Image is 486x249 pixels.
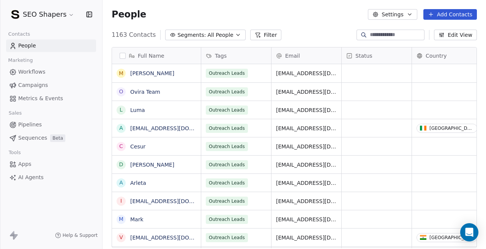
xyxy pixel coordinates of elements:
span: All People [207,31,233,39]
a: Campaigns [6,79,96,91]
div: Status [342,47,412,64]
span: [EMAIL_ADDRESS][DOMAIN_NAME] [276,197,337,205]
span: People [112,9,146,20]
button: Filter [250,30,282,40]
span: [EMAIL_ADDRESS][DOMAIN_NAME] [276,88,337,96]
a: Luma [130,107,145,113]
span: Outreach Leads [206,124,248,133]
a: Ovira Team [130,89,160,95]
a: Pipelines [6,118,96,131]
span: Help & Support [63,232,98,238]
span: Metrics & Events [18,95,63,102]
span: People [18,42,36,50]
div: A [119,179,123,187]
div: a [119,124,123,132]
div: i [120,197,122,205]
button: SEO Shapers [9,8,76,21]
img: SEO-Shapers-Favicon.png [11,10,20,19]
div: Open Intercom Messenger [460,223,478,241]
span: 1163 Contacts [112,30,156,39]
span: Apps [18,160,32,168]
a: [PERSON_NAME] [130,70,174,76]
span: [EMAIL_ADDRESS][DOMAIN_NAME] [276,161,337,169]
span: Outreach Leads [206,160,248,169]
span: Email [285,52,300,60]
span: [EMAIL_ADDRESS][DOMAIN_NAME] [276,234,337,241]
button: Settings [368,9,417,20]
span: Outreach Leads [206,197,248,206]
a: [EMAIL_ADDRESS][DOMAIN_NAME] [130,235,223,241]
a: [EMAIL_ADDRESS][DOMAIN_NAME] [130,125,223,131]
span: Outreach Leads [206,178,248,188]
span: Segments: [177,31,206,39]
span: Country [426,52,447,60]
a: Workflows [6,66,96,78]
span: Tags [215,52,227,60]
div: M [119,215,123,223]
span: Pipelines [18,121,42,129]
div: [GEOGRAPHIC_DATA] [429,235,474,240]
div: Country [412,47,482,64]
span: [EMAIL_ADDRESS][DOMAIN_NAME] [276,69,337,77]
span: [EMAIL_ADDRESS][DOMAIN_NAME] [276,179,337,187]
span: Outreach Leads [206,106,248,115]
span: Outreach Leads [206,69,248,78]
button: Add Contacts [423,9,477,20]
span: Sales [5,107,25,119]
span: AI Agents [18,173,44,181]
a: People [6,39,96,52]
span: Contacts [5,28,33,40]
div: [GEOGRAPHIC_DATA] [429,126,474,131]
span: Beta [50,134,65,142]
a: AI Agents [6,171,96,184]
span: SEO Shapers [23,9,66,19]
span: [EMAIL_ADDRESS][DOMAIN_NAME] [276,124,337,132]
span: [EMAIL_ADDRESS][DOMAIN_NAME] [276,143,337,150]
span: Marketing [5,55,36,66]
div: grid [112,64,201,248]
a: Help & Support [55,232,98,238]
a: Cesur [130,143,145,150]
a: Mark [130,216,144,222]
a: Arleta [130,180,146,186]
div: v [119,233,123,241]
div: L [120,106,123,114]
div: D [119,161,123,169]
a: [PERSON_NAME] [130,162,174,168]
a: [EMAIL_ADDRESS][DOMAIN_NAME] [130,198,223,204]
span: Status [355,52,372,60]
span: Tools [5,147,24,158]
div: Full Name [112,47,201,64]
a: SequencesBeta [6,132,96,144]
button: Edit View [434,30,477,40]
span: Outreach Leads [206,87,248,96]
div: O [119,88,123,96]
span: Outreach Leads [206,215,248,224]
span: Sequences [18,134,47,142]
span: [EMAIL_ADDRESS][DOMAIN_NAME] [276,106,337,114]
a: Metrics & Events [6,92,96,105]
div: C [119,142,123,150]
span: Workflows [18,68,46,76]
span: Outreach Leads [206,142,248,151]
div: M [119,69,123,77]
div: Email [271,47,341,64]
a: Apps [6,158,96,170]
span: Outreach Leads [206,233,248,242]
span: [EMAIL_ADDRESS][DOMAIN_NAME] [276,216,337,223]
div: Tags [201,47,271,64]
span: Full Name [138,52,164,60]
span: Campaigns [18,81,48,89]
